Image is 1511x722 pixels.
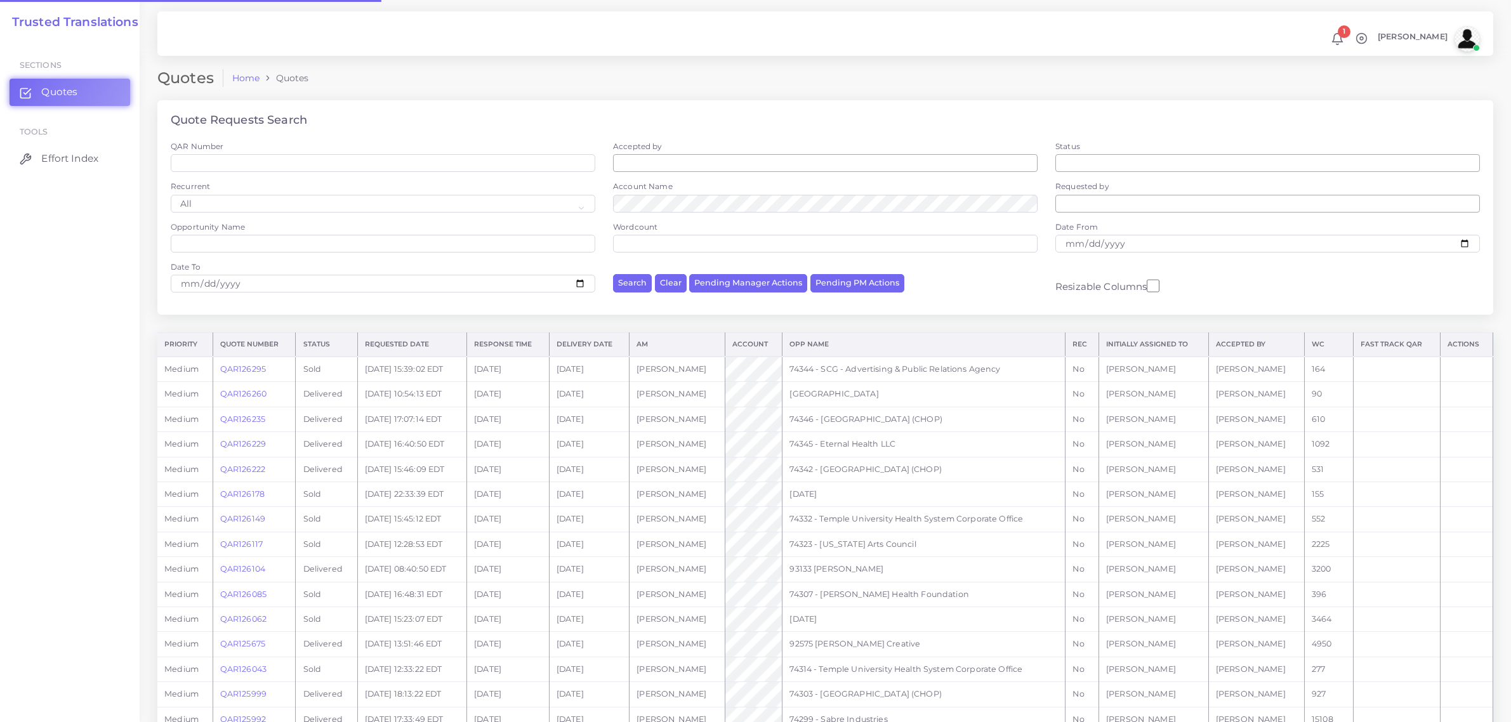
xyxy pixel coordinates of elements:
td: [DATE] [467,382,550,407]
td: [DATE] [467,532,550,556]
td: [DATE] [549,632,629,657]
td: [PERSON_NAME] [630,657,725,681]
a: QAR126149 [220,514,265,523]
td: 74323 - [US_STATE] Arts Council [782,532,1066,556]
td: No [1066,632,1099,657]
a: [PERSON_NAME]avatar [1371,26,1484,51]
span: Tools [20,127,48,136]
td: [PERSON_NAME] [630,557,725,582]
td: [DATE] [467,657,550,681]
td: 92575 [PERSON_NAME] Creative [782,632,1066,657]
td: [PERSON_NAME] [1099,557,1208,582]
td: [DATE] [467,582,550,607]
td: [PERSON_NAME] [1099,582,1208,607]
td: [DATE] 15:45:12 EDT [357,507,466,532]
button: Clear [655,274,687,292]
th: Response Time [467,333,550,357]
label: Opportunity Name [171,221,245,232]
label: Status [1055,141,1080,152]
span: medium [164,514,199,523]
td: No [1066,532,1099,556]
td: [PERSON_NAME] [1099,382,1208,407]
td: Sold [296,357,357,382]
a: QAR125675 [220,639,265,648]
td: [DATE] [467,507,550,532]
td: [DATE] [467,432,550,457]
span: Sections [20,60,62,70]
td: [DATE] [549,657,629,681]
a: QAR126178 [220,489,265,499]
td: [PERSON_NAME] [630,507,725,532]
td: [DATE] [549,607,629,631]
td: [DATE] [782,607,1066,631]
td: [DATE] [467,407,550,431]
td: [PERSON_NAME] [1208,432,1304,457]
td: 155 [1304,482,1353,506]
td: [PERSON_NAME] [1099,357,1208,382]
td: 610 [1304,407,1353,431]
th: Fast Track QAR [1354,333,1441,357]
label: Resizable Columns [1055,278,1159,294]
td: 164 [1304,357,1353,382]
td: [DATE] 15:23:07 EDT [357,607,466,631]
td: [DATE] 15:46:09 EDT [357,457,466,482]
td: [PERSON_NAME] [1099,607,1208,631]
a: Quotes [10,79,130,105]
a: QAR126062 [220,614,267,624]
td: [PERSON_NAME] [1099,682,1208,707]
label: Accepted by [613,141,663,152]
td: [PERSON_NAME] [1208,682,1304,707]
td: [PERSON_NAME] [1208,632,1304,657]
td: [PERSON_NAME] [1099,432,1208,457]
td: Sold [296,607,357,631]
td: [DATE] 16:48:31 EDT [357,582,466,607]
td: [DATE] 18:13:22 EDT [357,682,466,707]
span: medium [164,389,199,398]
td: [DATE] [549,582,629,607]
td: 1092 [1304,432,1353,457]
button: Pending Manager Actions [689,274,807,292]
td: Sold [296,532,357,556]
td: [DATE] [549,382,629,407]
td: 74307 - [PERSON_NAME] Health Foundation [782,582,1066,607]
td: 74342 - [GEOGRAPHIC_DATA] (CHOP) [782,457,1066,482]
td: [DATE] 10:54:13 EDT [357,382,466,407]
a: QAR126229 [220,439,266,449]
td: [PERSON_NAME] [630,432,725,457]
td: [DATE] 17:07:14 EDT [357,407,466,431]
td: [DATE] [549,432,629,457]
a: QAR126104 [220,564,265,574]
label: Recurrent [171,181,210,192]
span: medium [164,564,199,574]
label: QAR Number [171,141,223,152]
td: [DATE] 08:40:50 EDT [357,557,466,582]
td: [PERSON_NAME] [1099,457,1208,482]
span: [PERSON_NAME] [1378,33,1448,41]
label: Wordcount [613,221,657,232]
td: Delivered [296,557,357,582]
th: AM [630,333,725,357]
td: No [1066,607,1099,631]
td: [PERSON_NAME] [1208,457,1304,482]
td: Delivered [296,682,357,707]
td: [DATE] [549,357,629,382]
td: [DATE] [467,632,550,657]
img: avatar [1455,26,1480,51]
td: 90 [1304,382,1353,407]
td: No [1066,682,1099,707]
td: [PERSON_NAME] [1208,607,1304,631]
span: Quotes [41,85,77,99]
td: [PERSON_NAME] [1099,407,1208,431]
td: [PERSON_NAME] [630,382,725,407]
a: QAR126043 [220,664,267,674]
td: [PERSON_NAME] [1208,557,1304,582]
th: Delivery Date [549,333,629,357]
td: 74346 - [GEOGRAPHIC_DATA] (CHOP) [782,407,1066,431]
td: [PERSON_NAME] [1099,507,1208,532]
a: QAR126295 [220,364,266,374]
td: 74303 - [GEOGRAPHIC_DATA] (CHOP) [782,682,1066,707]
label: Account Name [613,181,673,192]
h2: Trusted Translations [3,15,138,30]
th: Status [296,333,357,357]
td: 93133 [PERSON_NAME] [782,557,1066,582]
